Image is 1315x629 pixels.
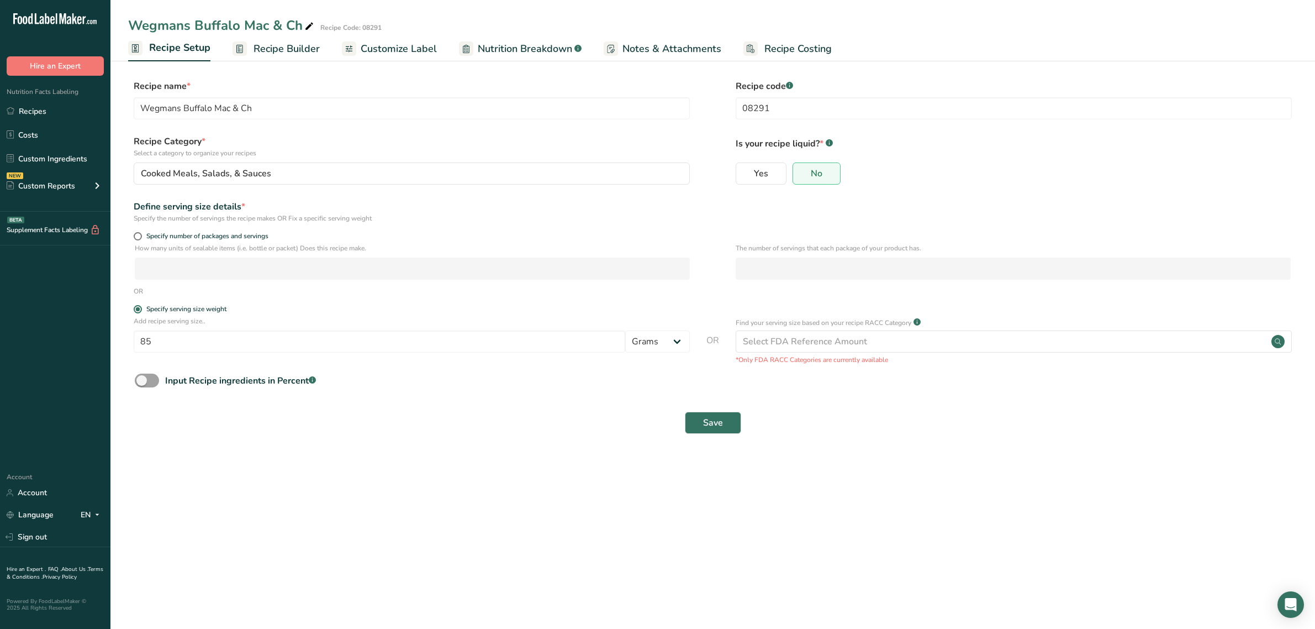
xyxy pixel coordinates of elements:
div: Select FDA Reference Amount [743,335,867,348]
p: Select a category to organize your recipes [134,148,690,158]
a: Nutrition Breakdown [459,36,582,61]
span: Save [703,416,723,429]
a: Recipe Costing [743,36,832,61]
a: About Us . [61,565,88,573]
input: Type your recipe code here [736,97,1292,119]
span: No [811,168,822,179]
span: Notes & Attachments [622,41,721,56]
span: Specify number of packages and servings [142,232,268,240]
div: Recipe Code: 08291 [320,23,382,33]
a: Recipe Builder [233,36,320,61]
div: BETA [7,217,24,223]
div: OR [134,286,143,296]
p: Is your recipe liquid? [736,135,1292,150]
span: Recipe Costing [764,41,832,56]
a: Customize Label [342,36,437,61]
span: Customize Label [361,41,437,56]
button: Cooked Meals, Salads, & Sauces [134,163,690,185]
a: Language [7,505,54,525]
span: OR [706,334,719,365]
a: Notes & Attachments [604,36,721,61]
a: Hire an Expert . [7,565,46,573]
span: Recipe Setup [149,40,210,55]
label: Recipe code [736,80,1292,93]
p: Add recipe serving size.. [134,316,690,326]
p: How many units of sealable items (i.e. bottle or packet) Does this recipe make. [135,243,690,253]
div: Specify serving size weight [146,305,226,313]
div: Custom Reports [7,180,75,192]
a: Recipe Setup [128,35,210,62]
button: Save [685,412,741,434]
input: Type your recipe name here [134,97,690,119]
div: Define serving size details [134,200,690,213]
div: Powered By FoodLabelMaker © 2025 All Rights Reserved [7,598,104,611]
span: Nutrition Breakdown [478,41,572,56]
button: Hire an Expert [7,56,104,76]
div: EN [81,509,104,522]
div: Wegmans Buffalo Mac & Ch [128,15,316,35]
a: Terms & Conditions . [7,565,103,581]
p: Find your serving size based on your recipe RACC Category [736,318,911,328]
div: NEW [7,172,23,179]
span: Recipe Builder [254,41,320,56]
a: FAQ . [48,565,61,573]
label: Recipe Category [134,135,690,158]
input: Type your serving size here [134,331,625,353]
div: Specify the number of servings the recipe makes OR Fix a specific serving weight [134,213,690,223]
p: The number of servings that each package of your product has. [736,243,1291,253]
span: Cooked Meals, Salads, & Sauces [141,167,271,180]
div: Input Recipe ingredients in Percent [165,374,316,387]
div: Open Intercom Messenger [1277,591,1304,618]
p: *Only FDA RACC Categories are currently available [736,355,1292,365]
a: Privacy Policy [43,573,77,581]
label: Recipe name [134,80,690,93]
span: Yes [754,168,768,179]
